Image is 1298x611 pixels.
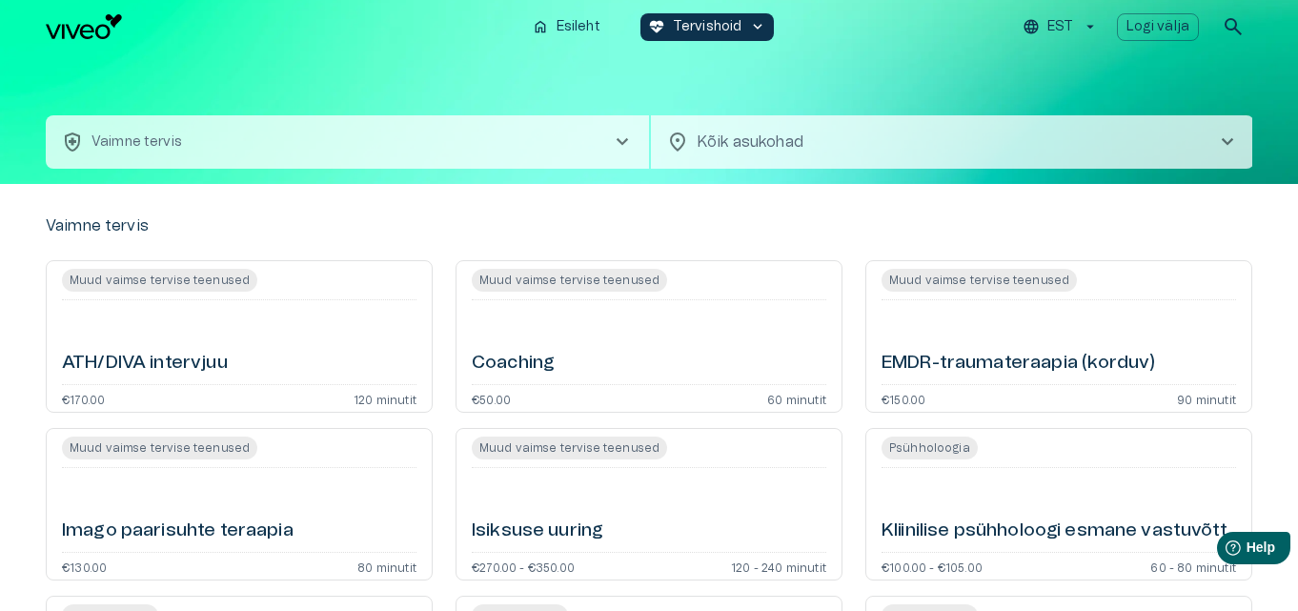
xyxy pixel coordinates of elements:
a: Open service booking details [46,260,433,413]
p: Logi välja [1126,17,1190,37]
p: Tervishoid [673,17,742,37]
span: search [1222,15,1245,38]
p: 120 minutit [354,393,416,404]
p: €170.00 [62,393,105,404]
p: 60 minutit [767,393,826,404]
p: Esileht [557,17,600,37]
button: ecg_heartTervishoidkeyboard_arrow_down [640,13,775,41]
a: Open service booking details [456,260,842,413]
img: Viveo logo [46,14,122,39]
span: Muud vaimse tervise teenused [472,269,667,292]
span: Muud vaimse tervise teenused [882,269,1077,292]
span: Muud vaimse tervise teenused [62,437,257,459]
span: chevron_right [1216,131,1239,153]
h6: Imago paarisuhte teraapia [62,519,294,544]
p: Vaimne tervis [91,132,182,153]
span: location_on [666,131,689,153]
span: Psühholoogia [882,437,978,459]
button: homeEsileht [524,13,610,41]
a: Open service booking details [865,260,1252,413]
button: open search modal [1214,8,1252,46]
button: health_and_safetyVaimne tervischevron_right [46,115,649,169]
p: 120 - 240 minutit [731,560,826,572]
p: 80 minutit [357,560,416,572]
button: Logi välja [1117,13,1200,41]
a: Open service booking details [46,428,433,580]
p: 90 minutit [1177,393,1236,404]
a: Navigate to homepage [46,14,517,39]
span: health_and_safety [61,131,84,153]
p: €270.00 - €350.00 [472,560,575,572]
p: €150.00 [882,393,925,404]
span: chevron_right [611,131,634,153]
span: home [532,18,549,35]
h6: EMDR-traumateraapia (korduv) [882,351,1155,377]
p: €130.00 [62,560,107,572]
span: ecg_heart [648,18,665,35]
p: Vaimne tervis [46,214,149,237]
button: EST [1020,13,1101,41]
iframe: Help widget launcher [1149,524,1298,578]
p: €50.00 [472,393,511,404]
span: keyboard_arrow_down [749,18,766,35]
p: €100.00 - €105.00 [882,560,983,572]
h6: Isiksuse uuring [472,519,603,544]
span: Muud vaimse tervise teenused [472,437,667,459]
p: EST [1047,17,1073,37]
span: Muud vaimse tervise teenused [62,269,257,292]
h6: ATH/DIVA intervjuu [62,351,228,377]
h6: Coaching [472,351,555,377]
p: Kõik asukohad [697,131,1186,153]
h6: Kliinilise psühholoogi esmane vastuvõtt [882,519,1227,544]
